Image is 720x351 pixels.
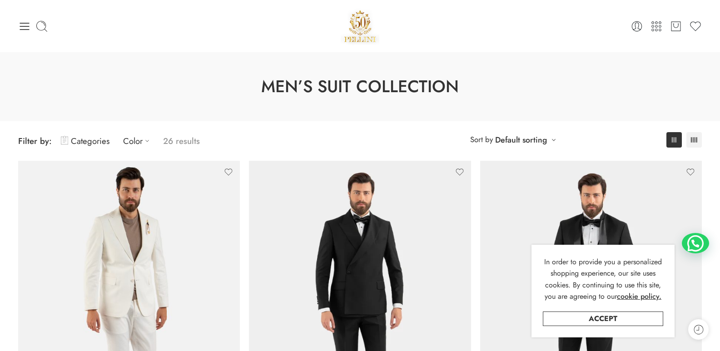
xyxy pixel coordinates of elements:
a: Login / Register [631,20,643,33]
a: Color [123,130,154,152]
p: 26 results [163,130,200,152]
a: Wishlist [689,20,702,33]
a: Pellini - [341,7,380,45]
a: Cart [670,20,682,33]
span: In order to provide you a personalized shopping experience, our site uses cookies. By continuing ... [544,257,662,302]
a: Categories [61,130,109,152]
span: Filter by: [18,135,52,147]
a: cookie policy. [617,291,661,302]
a: Default sorting [495,133,547,146]
span: Sort by [470,132,493,147]
img: Pellini [341,7,380,45]
h1: Men’s Suit Collection [23,75,697,99]
a: Accept [543,311,663,326]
